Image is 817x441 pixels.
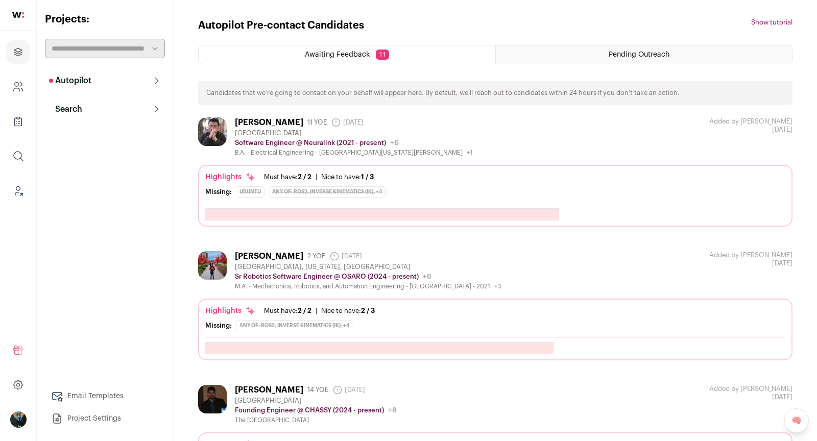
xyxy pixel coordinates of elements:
img: 59656e80037cb0dbe1e4eb732e5f1f6e4b30736d0bba502e27a45ec579424c7b.jpg [198,251,227,280]
span: 1 / 3 [361,174,374,180]
span: +8 [388,407,397,414]
div: Nice to have: [321,307,375,315]
div: Added by [PERSON_NAME] [709,385,792,393]
a: 🧠 [784,408,809,433]
div: [PERSON_NAME] [235,251,303,261]
button: Open dropdown [10,411,27,428]
div: Candidates that we're going to contact on your behalf will appear here. By default, we'll reach o... [198,81,792,105]
a: Company Lists [6,109,30,134]
p: Autopilot [49,75,91,87]
button: Search [45,99,165,119]
a: Email Templates [45,386,165,406]
div: M.A. - Mechatronics, Robotics, and Automation Engineering - [GEOGRAPHIC_DATA] - 2021 [235,282,501,290]
div: Ubuntu [236,186,265,198]
img: adc266ca64f785fbb51019c6fb0ac774e0f507451a54ba5432e03d7274ec3ad3.jpg [198,117,227,146]
span: +6 [390,139,399,146]
div: [PERSON_NAME] [235,385,303,395]
div: [DATE] [709,385,792,401]
ul: | [264,173,374,181]
img: 1b1655c8a1ea747db68249c630b65efc51cf20d8fc83bc2cda646bd4633ce763 [198,385,227,413]
span: [DATE] [332,385,365,395]
div: The [GEOGRAPHIC_DATA] [235,416,397,424]
span: 2 YOE [307,252,325,260]
p: Sr Robotics Software Engineer @ OSARO (2024 - present) [235,273,419,281]
button: Autopilot [45,70,165,91]
a: Pending Outreach [496,45,792,64]
h2: Projects: [45,12,165,27]
button: Show tutorial [751,18,792,27]
div: Must have: [264,307,311,315]
div: [DATE] [709,117,792,134]
div: Highlights [205,306,256,316]
div: [GEOGRAPHIC_DATA] [235,397,397,405]
div: B.A. - Electrical Engineering - [GEOGRAPHIC_DATA][US_STATE][PERSON_NAME] [235,149,472,157]
div: Must have: [264,173,311,181]
span: 2 / 2 [298,307,311,314]
div: Nice to have: [321,173,374,181]
span: 2 / 2 [298,174,311,180]
a: Projects [6,40,30,64]
span: +1 [467,150,472,156]
p: Software Engineer @ Neuralink (2021 - present) [235,139,386,147]
img: 12031951-medium_jpg [10,411,27,428]
span: [DATE] [329,251,362,261]
div: Any of: ROS2, Inverse Kinematics (IK), +4 [269,186,386,198]
span: +3 [494,283,501,289]
span: 2 / 3 [361,307,375,314]
div: Missing: [205,188,232,196]
div: Any of: ROS2, Inverse Kinematics (IK), +4 [236,320,353,331]
h1: Autopilot Pre-contact Candidates [198,18,364,33]
span: 11 YOE [307,118,327,127]
div: [PERSON_NAME] [235,117,303,128]
span: Awaiting Feedback [305,51,370,58]
div: [DATE] [709,251,792,267]
a: Project Settings [45,408,165,429]
div: Highlights [205,172,256,182]
div: Added by [PERSON_NAME] [709,117,792,126]
span: Pending Outreach [609,51,669,58]
span: +6 [423,273,431,280]
ul: | [264,307,375,315]
div: [GEOGRAPHIC_DATA], [US_STATE], [GEOGRAPHIC_DATA] [235,263,501,271]
img: wellfound-shorthand-0d5821cbd27db2630d0214b213865d53afaa358527fdda9d0ea32b1df1b89c2c.svg [12,12,24,18]
span: 14 YOE [307,386,328,394]
div: Missing: [205,322,232,330]
a: [PERSON_NAME] 2 YOE [DATE] [GEOGRAPHIC_DATA], [US_STATE], [GEOGRAPHIC_DATA] Sr Robotics Software ... [198,251,792,360]
span: 11 [376,50,389,60]
p: Search [49,103,82,115]
a: Company and ATS Settings [6,75,30,99]
a: [PERSON_NAME] 11 YOE [DATE] [GEOGRAPHIC_DATA] Software Engineer @ Neuralink (2021 - present) +6 B... [198,117,792,227]
div: [GEOGRAPHIC_DATA] [235,129,472,137]
a: Leads (Backoffice) [6,179,30,203]
p: Founding Engineer @ CHASSY (2024 - present) [235,406,384,414]
span: [DATE] [331,117,364,128]
div: Added by [PERSON_NAME] [709,251,792,259]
